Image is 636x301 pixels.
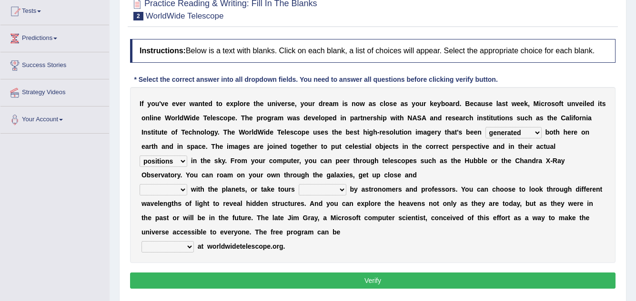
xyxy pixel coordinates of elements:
b: i [477,114,479,122]
b: w [190,100,195,107]
b: e [434,100,437,107]
b: s [483,114,487,122]
b: a [329,100,333,107]
b: n [198,100,202,107]
b: r [183,100,185,107]
b: y [147,100,151,107]
b: t [360,114,363,122]
b: v [277,100,281,107]
b: t [600,100,602,107]
b: w [360,100,365,107]
b: i [395,114,397,122]
b: a [459,114,463,122]
b: o [445,100,449,107]
b: n [272,100,276,107]
b: i [598,100,600,107]
b: l [394,128,395,136]
b: u [481,100,485,107]
b: v [161,100,165,107]
b: d [208,100,212,107]
b: h [192,128,196,136]
b: e [586,100,590,107]
b: s [373,100,376,107]
b: A [422,114,426,122]
b: p [325,114,329,122]
b: t [216,100,219,107]
b: o [385,100,390,107]
b: e [455,114,459,122]
b: u [313,128,317,136]
b: N [407,114,412,122]
b: t [547,114,549,122]
b: t [253,100,256,107]
b: r [370,114,373,122]
b: . [218,128,220,136]
b: i [402,128,404,136]
b: e [382,128,386,136]
b: t [399,128,402,136]
b: o [206,128,211,136]
b: T [277,128,281,136]
b: o [245,128,249,136]
b: e [579,100,583,107]
b: s [502,100,505,107]
b: h [377,114,381,122]
b: e [291,100,295,107]
b: n [479,114,483,122]
b: r [175,114,177,122]
b: p [256,114,261,122]
b: v [312,114,315,122]
b: c [380,100,384,107]
b: i [499,114,501,122]
b: v [176,100,180,107]
b: i [381,114,383,122]
b: a [430,114,434,122]
b: s [509,114,513,122]
b: h [256,100,260,107]
b: h [363,128,367,136]
b: e [517,100,521,107]
b: d [266,128,270,136]
b: n [143,128,148,136]
b: n [342,114,346,122]
b: o [501,114,505,122]
b: p [350,114,354,122]
b: a [401,100,404,107]
b: e [393,100,397,107]
b: n [145,114,150,122]
b: u [493,114,497,122]
b: a [536,114,540,122]
b: s [404,100,408,107]
b: e [305,128,309,136]
b: e [329,114,333,122]
b: s [287,100,291,107]
b: w [512,100,517,107]
b: r [379,128,382,136]
b: e [226,100,230,107]
b: k [524,100,528,107]
b: s [216,114,220,122]
b: r [463,114,465,122]
b: e [246,100,250,107]
b: d [438,114,442,122]
b: t [202,100,205,107]
b: e [308,114,312,122]
b: y [437,100,441,107]
b: r [272,114,274,122]
b: g [267,114,272,122]
b: d [192,114,196,122]
b: s [517,114,521,122]
b: s [373,114,377,122]
b: u [567,100,571,107]
b: x [230,100,233,107]
b: o [356,100,360,107]
b: i [367,128,369,136]
b: e [315,114,319,122]
b: T [241,114,245,122]
b: r [358,114,360,122]
b: i [275,100,277,107]
b: e [185,128,189,136]
h4: Below is a text with blanks. Click on each blank, a list of choices will appear. Select the appro... [130,39,616,63]
b: s [551,100,555,107]
b: r [545,100,547,107]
